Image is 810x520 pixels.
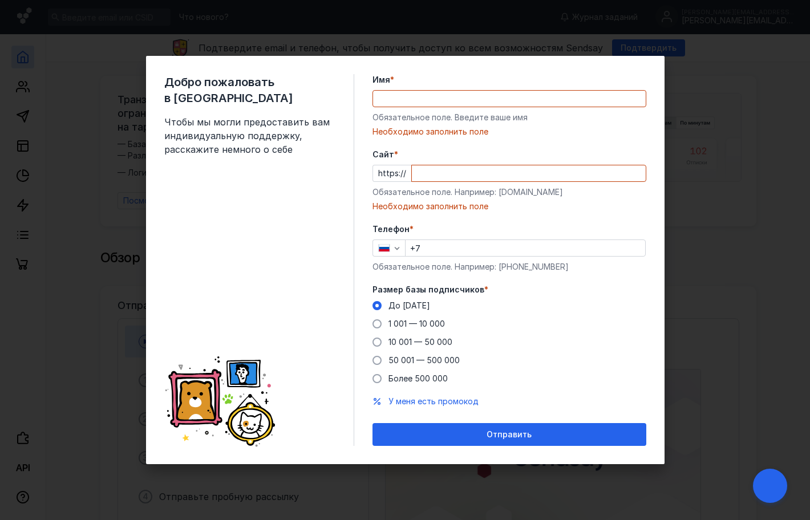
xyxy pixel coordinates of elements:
[388,319,445,328] span: 1 001 — 10 000
[164,74,335,106] span: Добро пожаловать в [GEOGRAPHIC_DATA]
[372,224,410,235] span: Телефон
[372,186,646,198] div: Обязательное поле. Например: [DOMAIN_NAME]
[372,261,646,273] div: Обязательное поле. Например: [PHONE_NUMBER]
[388,300,430,310] span: До [DATE]
[372,284,484,295] span: Размер базы подписчиков
[372,149,394,160] span: Cайт
[372,126,646,137] div: Необходимо заполнить поле
[372,201,646,212] div: Необходимо заполнить поле
[164,115,335,156] span: Чтобы мы могли предоставить вам индивидуальную поддержку, расскажите немного о себе
[388,355,460,365] span: 50 001 — 500 000
[372,423,646,446] button: Отправить
[388,396,479,407] button: У меня есть промокод
[372,112,646,123] div: Обязательное поле. Введите ваше имя
[388,373,448,383] span: Более 500 000
[372,74,390,86] span: Имя
[388,337,452,347] span: 10 001 — 50 000
[388,396,479,406] span: У меня есть промокод
[487,430,532,440] span: Отправить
